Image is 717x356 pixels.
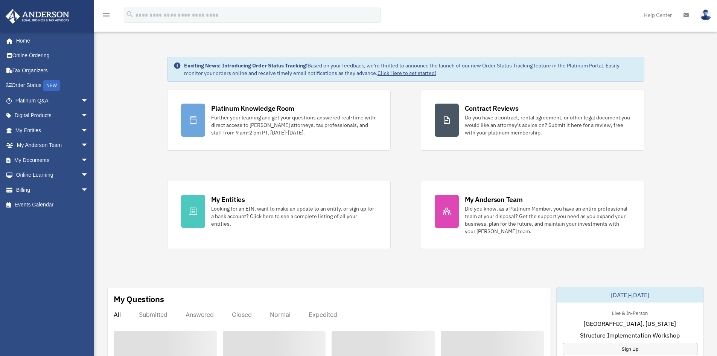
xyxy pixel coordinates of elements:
[102,13,111,20] a: menu
[378,70,436,76] a: Click Here to get started!
[465,114,630,136] div: Do you have a contract, rental agreement, or other legal document you would like an attorney's ad...
[211,195,245,204] div: My Entities
[5,48,100,63] a: Online Ordering
[81,153,96,168] span: arrow_drop_down
[211,205,377,228] div: Looking for an EIN, want to make an update to an entity, or sign up for a bank account? Click her...
[81,108,96,124] span: arrow_drop_down
[5,138,100,153] a: My Anderson Teamarrow_drop_down
[465,205,630,235] div: Did you know, as a Platinum Member, you have an entire professional team at your disposal? Get th...
[139,311,167,318] div: Submitted
[126,10,134,18] i: search
[270,311,291,318] div: Normal
[5,123,100,138] a: My Entitiesarrow_drop_down
[606,309,654,316] div: Live & In-Person
[114,293,164,305] div: My Questions
[5,93,100,108] a: Platinum Q&Aarrow_drop_down
[584,319,676,328] span: [GEOGRAPHIC_DATA], [US_STATE]
[167,181,391,249] a: My Entities Looking for an EIN, want to make an update to an entity, or sign up for a bank accoun...
[5,153,100,168] a: My Documentsarrow_drop_down
[114,311,121,318] div: All
[309,311,337,318] div: Expedited
[184,62,308,69] strong: Exciting News: Introducing Order Status Tracking!
[700,9,711,20] img: User Pic
[81,182,96,198] span: arrow_drop_down
[81,168,96,183] span: arrow_drop_down
[421,181,644,249] a: My Anderson Team Did you know, as a Platinum Member, you have an entire professional team at your...
[5,108,100,123] a: Digital Productsarrow_drop_down
[81,123,96,138] span: arrow_drop_down
[5,78,100,93] a: Order StatusNEW
[186,311,214,318] div: Answered
[184,62,638,77] div: Based on your feedback, we're thrilled to announce the launch of our new Order Status Tracking fe...
[5,197,100,212] a: Events Calendar
[102,11,111,20] i: menu
[211,114,377,136] div: Further your learning and get your questions answered real-time with direct access to [PERSON_NAM...
[5,182,100,197] a: Billingarrow_drop_down
[81,93,96,108] span: arrow_drop_down
[81,138,96,153] span: arrow_drop_down
[5,33,96,48] a: Home
[5,168,100,183] a: Online Learningarrow_drop_down
[465,104,519,113] div: Contract Reviews
[3,9,72,24] img: Anderson Advisors Platinum Portal
[211,104,295,113] div: Platinum Knowledge Room
[232,311,252,318] div: Closed
[5,63,100,78] a: Tax Organizers
[557,287,703,303] div: [DATE]-[DATE]
[563,343,697,355] a: Sign Up
[580,331,680,340] span: Structure Implementation Workshop
[421,90,644,151] a: Contract Reviews Do you have a contract, rental agreement, or other legal document you would like...
[465,195,523,204] div: My Anderson Team
[43,80,60,91] div: NEW
[167,90,391,151] a: Platinum Knowledge Room Further your learning and get your questions answered real-time with dire...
